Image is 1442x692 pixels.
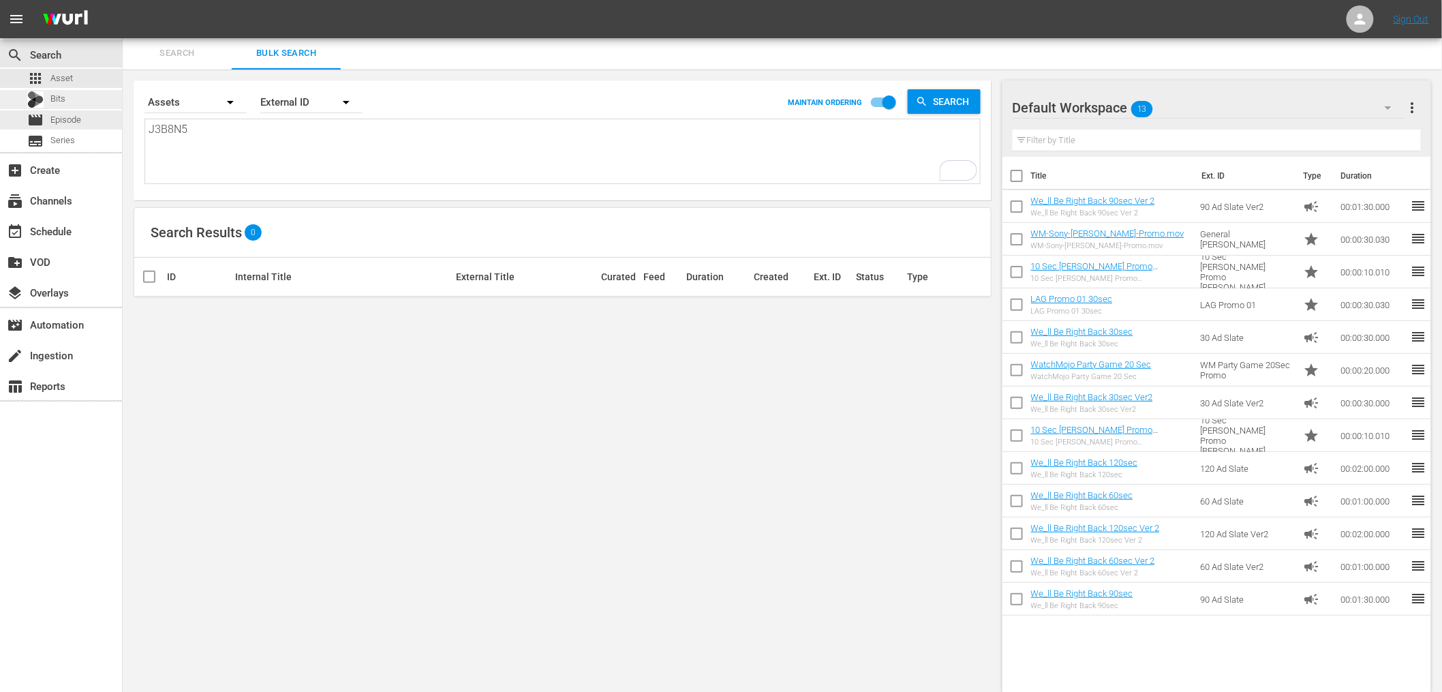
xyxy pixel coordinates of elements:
[1333,157,1415,195] th: Duration
[1405,100,1421,116] span: more_vert
[1031,425,1159,445] a: 10 Sec [PERSON_NAME] Promo [PERSON_NAME]
[686,271,750,282] div: Duration
[1031,523,1160,533] a: We_ll Be Right Back 120sec Ver 2
[1336,223,1411,256] td: 00:00:30.030
[1195,583,1298,616] td: 90 Ad Slate
[1336,190,1411,223] td: 00:01:30.000
[1195,387,1298,419] td: 30 Ad Slate Ver2
[1195,517,1298,550] td: 120 Ad Slate Ver2
[1411,263,1427,280] span: reorder
[1411,361,1427,378] span: reorder
[7,193,23,209] span: Channels
[1031,196,1155,206] a: We_ll Be Right Back 90sec Ver 2
[1013,89,1405,127] div: Default Workspace
[908,271,938,282] div: Type
[1131,95,1153,123] span: 13
[260,83,363,121] div: External ID
[144,83,247,121] div: Assets
[27,133,44,149] span: subtitles
[1411,460,1427,476] span: reorder
[1411,230,1427,247] span: reorder
[1304,526,1320,542] span: campaign
[1336,452,1411,485] td: 00:02:00.000
[1031,601,1133,610] div: We_ll Be Right Back 90sec
[151,224,242,241] span: Search Results
[1411,525,1427,541] span: reorder
[1031,457,1138,468] a: We_ll Be Right Back 120sec
[1031,307,1113,316] div: LAG Promo 01 30sec
[1411,558,1427,574] span: reorder
[643,271,681,282] div: Feed
[33,3,98,35] img: ans4CAIJ8jUAAAAAAAAAAAAAAAAAAAAAAAAgQb4GAAAAAAAAAAAAAAAAAAAAAAAAJMjXAAAAAAAAAAAAAAAAAAAAAAAAgAT5G...
[1195,419,1298,452] td: 10 Sec [PERSON_NAME] Promo [PERSON_NAME]
[7,254,23,271] span: VOD
[601,271,639,282] div: Curated
[1195,550,1298,583] td: 60 Ad Slate Ver2
[1304,427,1320,444] span: Promo
[1304,329,1320,346] span: Ad
[7,224,23,240] span: Schedule
[7,317,23,333] span: movie_filter
[1336,485,1411,517] td: 00:01:00.000
[908,89,981,114] button: Search
[8,11,25,27] span: menu
[1336,419,1411,452] td: 00:00:10.010
[1031,261,1159,282] a: 10 Sec [PERSON_NAME] Promo [PERSON_NAME]
[1195,223,1298,256] td: General [PERSON_NAME]
[50,113,81,127] span: Episode
[1336,517,1411,550] td: 00:02:00.000
[1031,490,1133,500] a: We_ll Be Right Back 60sec
[1195,354,1298,387] td: WM Party Game 20Sec Promo
[1405,91,1421,124] button: more_vert
[245,228,262,237] span: 0
[7,162,23,179] span: add_box
[1411,394,1427,410] span: reorder
[1031,327,1133,337] a: We_ll Be Right Back 30sec
[1295,157,1333,195] th: Type
[1336,288,1411,321] td: 00:00:30.030
[1411,492,1427,509] span: reorder
[457,271,597,282] div: External Title
[1031,569,1155,577] div: We_ll Be Right Back 60sec Ver 2
[1304,198,1320,215] span: campaign
[1336,583,1411,616] td: 00:01:30.000
[1195,256,1298,288] td: 10 Sec [PERSON_NAME] Promo [PERSON_NAME]
[1304,231,1320,247] span: star
[1031,241,1184,250] div: WM-Sony-[PERSON_NAME]-Promo.mov
[167,271,231,282] div: ID
[149,121,980,183] textarea: To enrich screen reader interactions, please activate Accessibility in Grammarly extension settings
[1031,294,1113,304] a: LAG Promo 01 30sec
[50,72,73,85] span: Asset
[1031,470,1138,479] div: We_ll Be Right Back 120sec
[7,285,23,301] span: layers
[754,271,810,282] div: Created
[1336,550,1411,583] td: 00:01:00.000
[1031,372,1152,381] div: WatchMojo Party Game 20 Sec
[50,92,65,106] span: Bits
[1336,354,1411,387] td: 00:00:20.000
[1304,362,1320,378] span: star
[131,46,224,61] span: Search
[1031,209,1155,217] div: We_ll Be Right Back 90sec Ver 2
[1304,460,1320,477] span: Ad
[1195,190,1298,223] td: 90 Ad Slate Ver2
[814,271,852,282] div: Ext. ID
[7,378,23,395] span: Reports
[1336,256,1411,288] td: 00:00:10.010
[1411,329,1427,345] span: reorder
[1031,228,1184,239] a: WM-Sony-[PERSON_NAME]-Promo.mov
[788,98,863,107] p: MAINTAIN ORDERING
[1031,405,1153,414] div: We_ll Be Right Back 30sec Ver2
[1193,157,1295,195] th: Ext. ID
[1304,264,1320,280] span: Promo
[1031,157,1194,195] th: Title
[1195,288,1298,321] td: LAG Promo 01
[1031,274,1191,283] div: 10 Sec [PERSON_NAME] Promo [PERSON_NAME]
[1304,493,1320,509] span: Ad
[240,46,333,61] span: Bulk Search
[235,271,452,282] div: Internal Title
[1031,359,1152,370] a: WatchMojo Party Game 20 Sec
[1336,387,1411,419] td: 00:00:30.000
[1031,340,1133,348] div: We_ll Be Right Back 30sec
[1031,392,1153,402] a: We_ll Be Right Back 30sec Ver2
